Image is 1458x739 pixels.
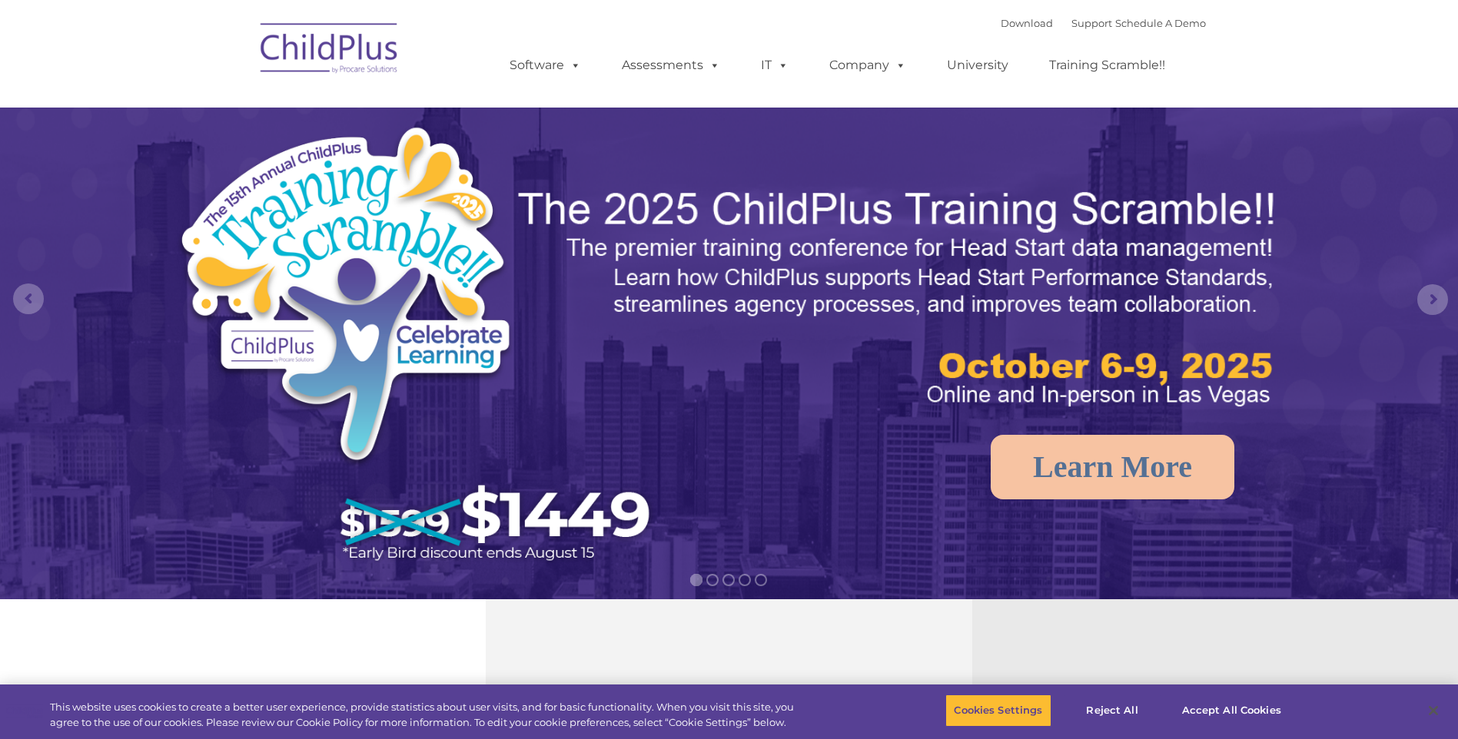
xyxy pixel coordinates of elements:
a: IT [746,50,804,81]
a: Training Scramble!! [1034,50,1181,81]
a: Assessments [606,50,736,81]
button: Reject All [1064,694,1161,727]
a: Company [814,50,922,81]
a: Support [1071,17,1112,29]
span: Last name [214,101,261,113]
a: Learn More [991,435,1234,499]
a: Software [494,50,596,81]
button: Close [1416,694,1450,727]
span: Phone number [214,164,279,176]
a: Schedule A Demo [1115,17,1206,29]
img: ChildPlus by Procare Solutions [253,12,407,89]
font: | [1001,17,1206,29]
button: Accept All Cookies [1174,694,1290,727]
button: Cookies Settings [945,694,1051,727]
a: University [932,50,1024,81]
a: Download [1001,17,1053,29]
div: This website uses cookies to create a better user experience, provide statistics about user visit... [50,700,802,730]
